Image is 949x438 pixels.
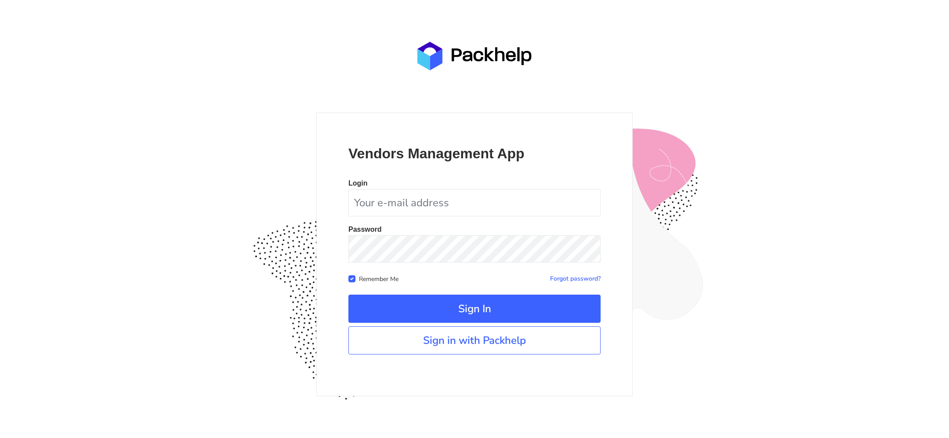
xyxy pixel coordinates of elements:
p: Vendors Management App [348,145,601,162]
a: Sign in with Packhelp [348,326,601,354]
label: Remember Me [359,274,398,283]
button: Sign In [348,295,601,323]
input: Your e-mail address [348,189,601,216]
a: Forgot password? [550,274,601,283]
p: Login [348,180,601,187]
p: Password [348,226,601,233]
